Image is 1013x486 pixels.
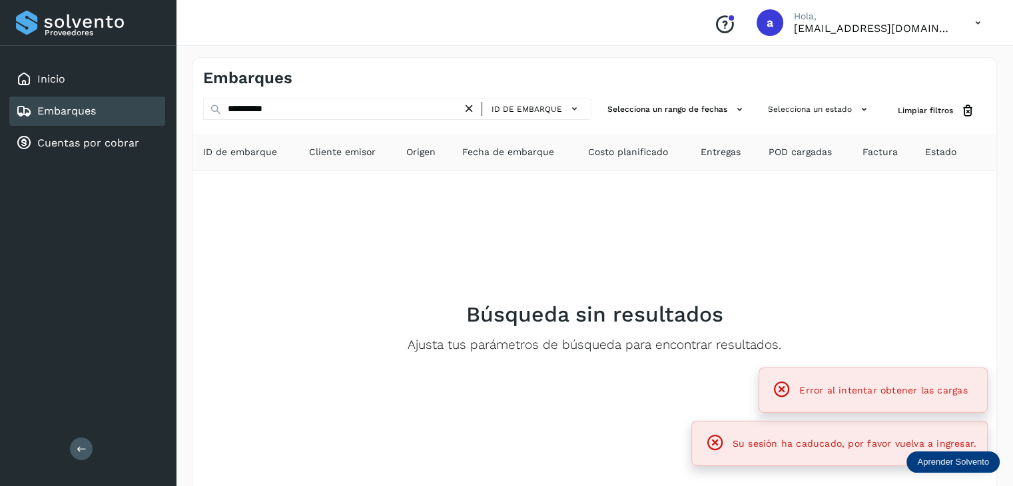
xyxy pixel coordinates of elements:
p: aux.facturacion@atpilot.mx [794,22,954,35]
button: Limpiar filtros [887,99,986,123]
button: ID de embarque [488,99,585,119]
p: Hola, [794,11,954,22]
span: Entregas [701,145,741,159]
h2: Búsqueda sin resultados [466,302,723,327]
span: Factura [862,145,898,159]
span: Su sesión ha caducado, por favor vuelva a ingresar. [733,438,976,449]
p: Aprender Solvento [917,457,989,467]
p: Proveedores [45,28,160,37]
span: ID de embarque [492,103,562,115]
div: Aprender Solvento [906,451,1000,473]
a: Embarques [37,105,96,117]
span: Limpiar filtros [898,105,953,117]
span: Error al intentar obtener las cargas [799,385,967,395]
span: Cliente emisor [309,145,376,159]
span: ID de embarque [203,145,277,159]
div: Embarques [9,97,165,126]
span: Costo planificado [588,145,668,159]
h4: Embarques [203,69,292,88]
p: Ajusta tus parámetros de búsqueda para encontrar resultados. [408,338,781,353]
div: Inicio [9,65,165,94]
span: Fecha de embarque [462,145,554,159]
div: Cuentas por cobrar [9,128,165,158]
a: Cuentas por cobrar [37,136,139,149]
a: Inicio [37,73,65,85]
span: Origen [406,145,436,159]
button: Selecciona un rango de fechas [602,99,752,121]
button: Selecciona un estado [763,99,876,121]
span: POD cargadas [769,145,832,159]
span: Estado [925,145,956,159]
